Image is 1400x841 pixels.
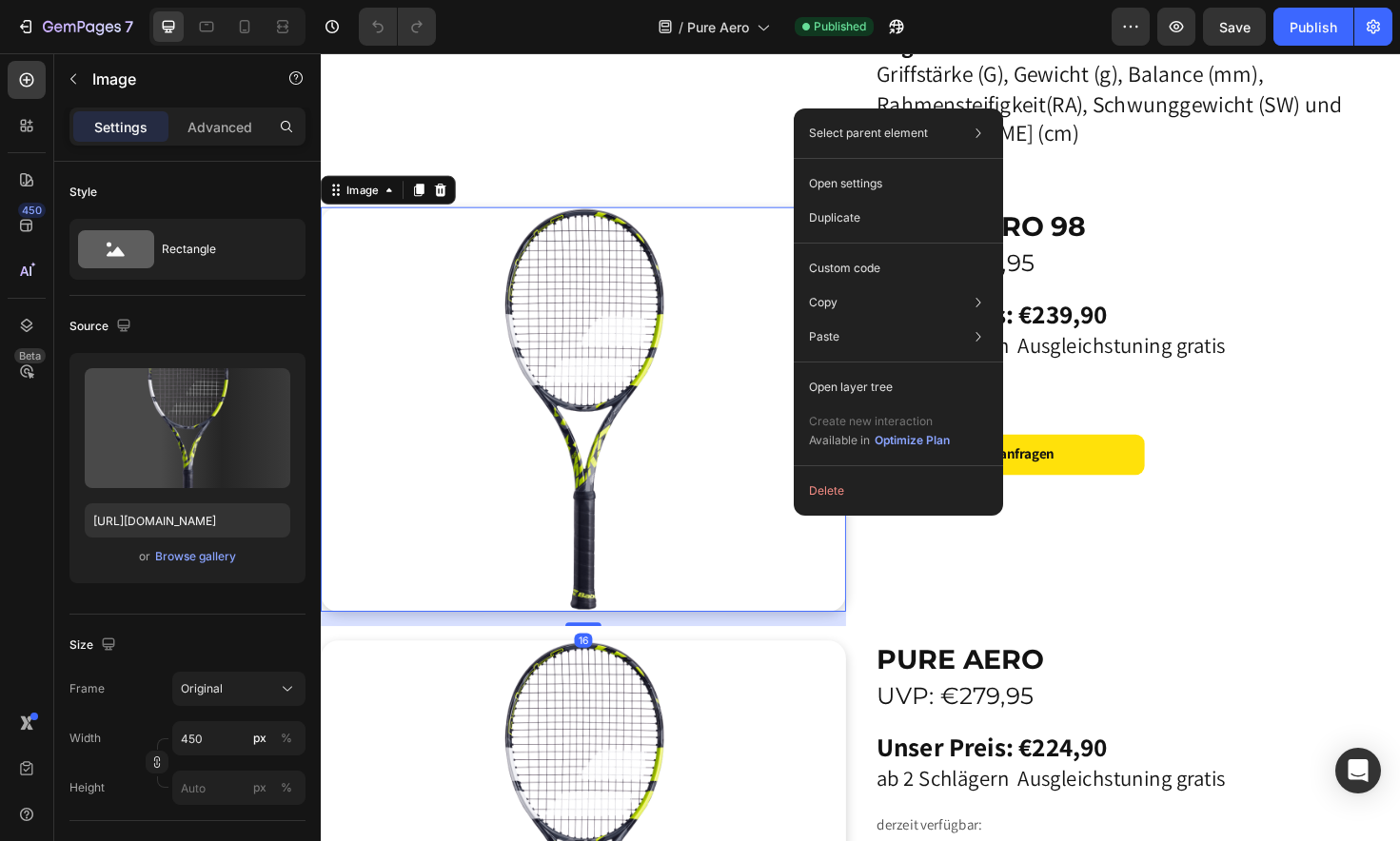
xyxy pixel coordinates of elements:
div: Jetzt anfragen [682,411,777,439]
label: Height [69,779,105,796]
div: px [253,779,266,796]
img: 101499-Pure_Aero_98-370-1-Face.png [64,163,492,591]
span: / [679,17,683,37]
p: Select parent element [809,125,928,142]
button: Original [172,672,306,706]
span: UVP: €279,95 [588,665,755,695]
p: 7 [125,15,133,38]
p: derzeit verfügbar: [588,344,1140,372]
div: Optimize Plan [875,432,950,449]
strong: Unser Preis: €239,90 [588,257,832,293]
p: Settings [94,117,148,137]
span: Original [181,680,223,697]
input: https://example.com/image.jpg [85,503,290,538]
div: Style [69,184,97,201]
button: Delete [801,474,996,508]
button: Browse gallery [154,547,237,566]
input: px% [172,721,306,755]
button: % [248,727,271,750]
div: Publish [1290,17,1337,37]
button: Save [1203,8,1266,46]
strong: Unser Preis: €224,90 [588,715,832,752]
div: Open Intercom Messenger [1335,748,1381,793]
span: Save [1219,19,1251,35]
button: Publish [1273,8,1353,46]
div: 16 [268,614,287,629]
div: 450 [18,203,46,218]
p: Duplicate [809,209,860,226]
img: preview-image [85,368,290,488]
p: derzeit verfügbar: [588,803,1140,831]
button: % [248,776,271,799]
button: 7 [8,8,142,46]
button: px [275,727,298,750]
span: ab 2 Schlägern Ausgleichstuning gratis [588,752,957,782]
p: Open settings [809,175,882,192]
span: Available in [809,433,870,447]
div: Source [69,314,135,340]
div: Undo/Redo [359,8,436,46]
button: Optimize Plan [874,431,951,450]
p: Paste [809,328,839,345]
a: Jetzt anfragen [586,403,872,446]
span: Published [814,18,866,35]
strong: PURE AERO 98 [588,166,810,201]
p: Open layer tree [809,379,893,396]
div: Image [24,136,65,153]
p: Image [92,68,254,90]
p: Copy [809,294,838,311]
span: or [139,545,150,568]
div: Browse gallery [155,548,236,565]
strong: PURE AERO [588,624,765,659]
iframe: Design area [321,53,1400,841]
div: px [253,730,266,747]
div: % [281,779,292,796]
div: Size [69,633,120,658]
span: Pure Aero [687,17,749,37]
label: Width [69,730,101,747]
span: UVP: €299,95 [588,206,756,237]
button: px [275,776,298,799]
span: ab 2 Schlägern Ausgleichstuning gratis [588,293,957,323]
p: Create new interaction [809,412,951,431]
input: px% [172,771,306,805]
div: % [281,730,292,747]
label: Frame [69,680,105,697]
p: Advanced [187,117,252,137]
p: Custom code [809,260,880,277]
div: Beta [14,348,46,363]
div: Rectangle [162,227,278,271]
